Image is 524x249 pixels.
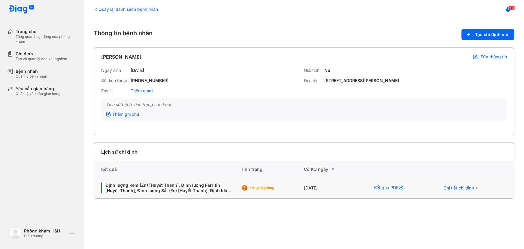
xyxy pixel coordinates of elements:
[8,5,34,14] img: logo
[462,29,514,40] button: Tạo chỉ định mới
[106,102,502,107] div: Tiền sử bệnh, tình trạng sức khỏe...
[325,78,399,83] div: [STREET_ADDRESS][PERSON_NAME]
[508,6,515,10] span: 103
[304,78,322,83] div: Địa chỉ
[304,178,367,198] div: [DATE]
[101,68,128,73] div: Ngày sinh
[16,86,60,91] div: Yêu cầu giao hàng
[325,68,331,73] div: Nữ
[475,32,510,37] span: Tạo chỉ định mới
[10,227,22,239] img: logo
[101,148,138,155] div: Lịch sử chỉ định
[16,51,67,57] div: Chỉ định
[250,186,298,190] div: 1 Vượt ngưỡng
[94,29,514,40] div: Thông tin bệnh nhân
[101,78,128,83] div: Số điện thoại
[106,112,139,117] div: Thêm ghi chú
[131,78,168,83] div: [PHONE_NUMBER]
[94,6,158,12] div: Quay lại danh sách bệnh nhân
[24,234,67,238] div: Điều dưỡng
[101,183,234,193] div: Định lượng Kẽm (Zn) [Huyết Thanh], Định lượng Ferritin [Huyết Thanh], Định lượng Sắt (Fe) [Huyết ...
[480,54,507,60] span: Sửa thông tin
[94,161,241,178] div: Kết quả
[24,228,67,234] div: Phòng khám H&H
[16,57,67,61] div: Tạo và quản lý đơn xét nghiệm
[444,185,474,191] span: Chi tiết chỉ định
[241,161,304,178] div: Tình trạng
[440,183,482,192] button: Chi tiết chỉ định
[16,69,47,74] div: Bệnh nhân
[101,53,141,60] div: [PERSON_NAME]
[16,91,60,96] div: Quản lý yêu cầu giao hàng
[304,68,322,73] div: Giới tính
[304,166,367,173] div: Có KQ ngày
[16,34,77,44] div: Tổng quan hoạt động của phòng khám
[131,68,144,73] div: [DATE]
[367,178,433,198] div: Kết quả PDF
[16,29,77,34] div: Trang chủ
[16,74,47,79] div: Quản lý bệnh nhân
[101,88,128,94] div: Email
[131,88,153,94] div: Thêm email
